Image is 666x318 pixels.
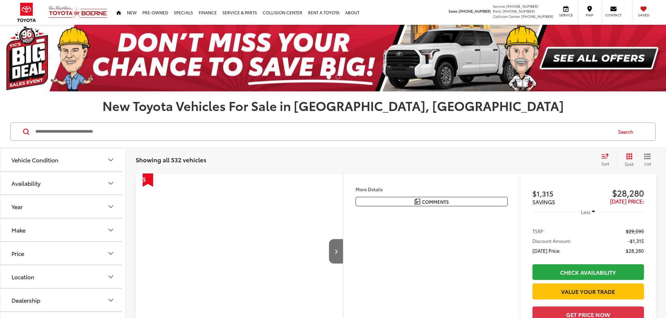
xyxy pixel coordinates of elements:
[532,247,560,254] span: [DATE] Price:
[136,155,206,164] span: Showing all 532 vehicles
[12,297,40,303] div: Dealership
[12,250,24,257] div: Price
[35,123,611,140] input: Search by Make, Model, or Keyword
[506,3,538,9] span: [PHONE_NUMBER]
[532,198,555,206] span: SAVINGS
[12,180,41,186] div: Availability
[0,265,126,288] button: LocationLocation
[628,237,644,244] span: -$1,315
[588,187,644,198] span: $28,280
[107,226,115,234] div: Make
[107,156,115,164] div: Vehicle Condition
[12,203,23,210] div: Year
[532,228,545,235] span: TSRP:
[107,202,115,211] div: Year
[107,273,115,281] div: Location
[610,197,644,205] span: [DATE] Price:
[0,172,126,194] button: AvailabilityAvailability
[48,5,108,20] img: Vic Vaughan Toyota of Boerne
[0,148,126,171] button: Vehicle ConditionVehicle Condition
[329,239,343,264] button: Next image
[532,237,572,244] span: Discount Amount:
[356,187,508,192] h4: More Details
[0,195,126,218] button: YearYear
[415,199,420,205] img: Comments
[107,179,115,187] div: Availability
[493,8,502,14] span: Parts
[582,13,597,17] span: Map
[611,123,643,140] button: Search
[143,173,153,187] span: Get Price Drop Alert
[0,242,126,265] button: PricePrice
[356,197,508,206] button: Comments
[459,8,491,14] span: [PHONE_NUMBER]
[617,153,639,167] button: Grid View
[625,161,633,167] span: Grid
[12,273,34,280] div: Location
[521,14,553,19] span: [PHONE_NUMBER]
[12,227,26,233] div: Make
[422,199,449,205] span: Comments
[493,3,505,9] span: Service
[578,206,599,218] button: Less
[0,219,126,241] button: MakeMake
[107,249,115,258] div: Price
[639,153,656,167] button: List View
[532,264,644,280] a: Check Availability
[503,8,535,14] span: [PHONE_NUMBER]
[626,247,644,254] span: $28,280
[532,188,588,199] span: $1,315
[0,289,126,311] button: DealershipDealership
[449,8,458,14] span: Sales
[644,161,651,167] span: List
[636,13,651,17] span: Saved
[532,283,644,299] a: Value Your Trade
[581,209,590,215] span: Less
[107,296,115,304] div: Dealership
[605,13,622,17] span: Contact
[12,156,58,163] div: Vehicle Condition
[493,14,520,19] span: Collision Center
[558,13,574,17] span: Service
[598,153,617,167] button: Select sort value
[601,161,609,167] span: Sort
[626,228,644,235] span: $29,595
